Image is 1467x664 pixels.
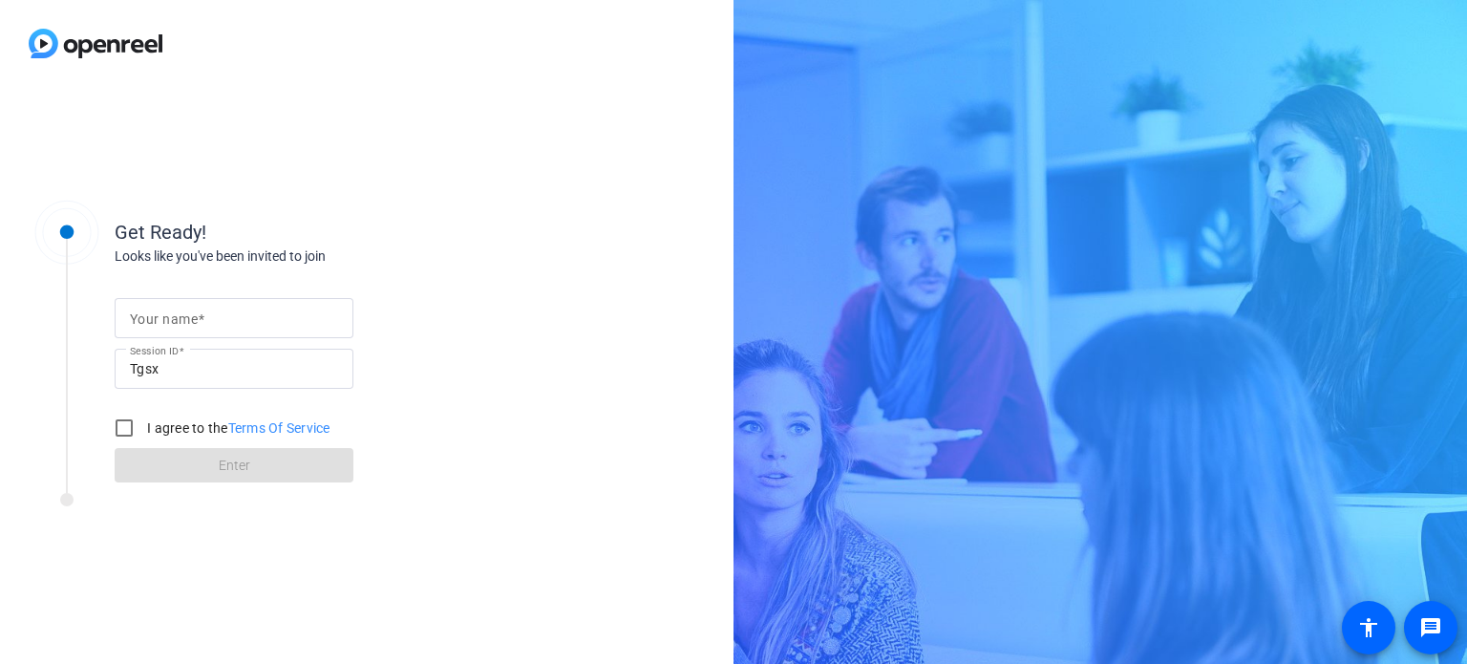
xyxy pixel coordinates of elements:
div: Looks like you've been invited to join [115,246,497,267]
label: I agree to the [143,418,330,438]
mat-icon: message [1419,616,1442,639]
mat-label: Your name [130,311,198,327]
mat-label: Session ID [130,345,179,356]
a: Terms Of Service [228,420,330,436]
div: Get Ready! [115,218,497,246]
mat-icon: accessibility [1357,616,1380,639]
